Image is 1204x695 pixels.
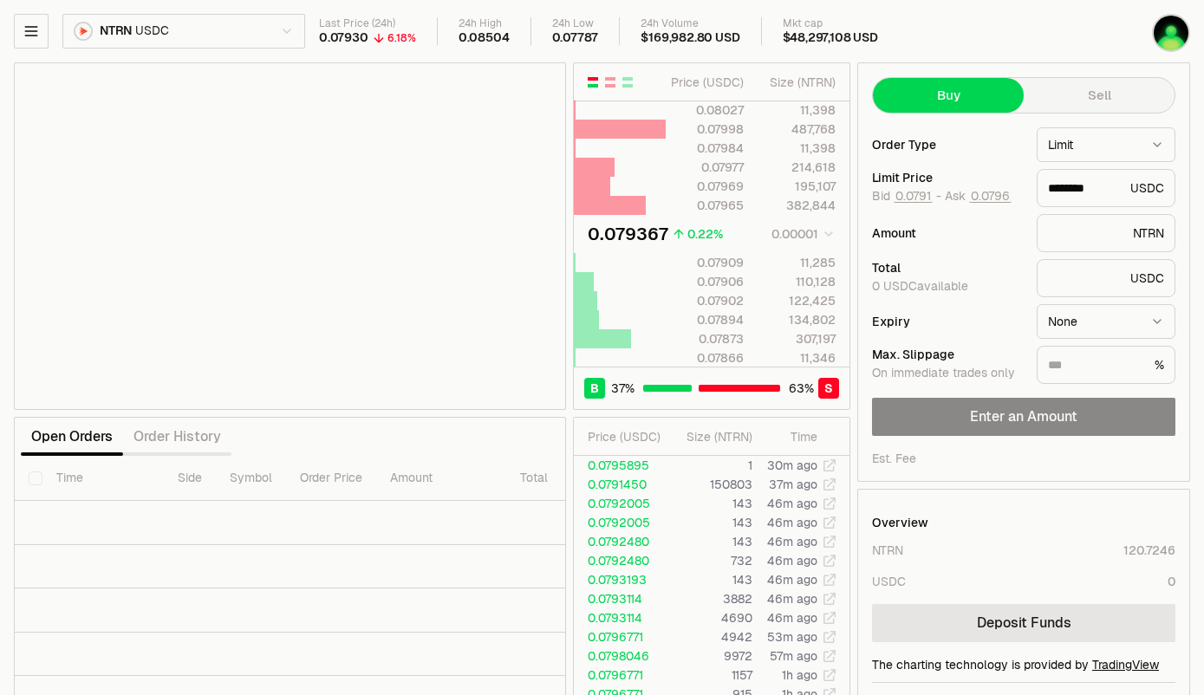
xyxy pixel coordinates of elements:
[667,140,744,157] div: 0.07984
[667,273,744,290] div: 0.07906
[574,532,667,551] td: 0.0792480
[641,17,739,30] div: 24h Volume
[783,30,878,46] div: $48,297,108 USD
[894,189,933,203] button: 0.0791
[769,477,817,492] time: 37m ago
[667,646,753,666] td: 9972
[767,591,817,607] time: 46m ago
[641,30,739,46] div: $169,982.80 USD
[319,30,368,46] div: 0.07930
[1123,542,1175,559] div: 120.7246
[873,78,1024,113] button: Buy
[603,75,617,89] button: Show Sell Orders Only
[789,380,814,397] span: 63 %
[767,629,817,645] time: 53m ago
[767,534,817,549] time: 46m ago
[1092,657,1159,672] a: TradingView
[1037,127,1175,162] button: Limit
[459,17,510,30] div: 24h High
[758,330,836,347] div: 307,197
[758,74,836,91] div: Size ( NTRN )
[574,627,667,646] td: 0.0796771
[135,23,168,39] span: USDC
[1037,259,1175,297] div: USDC
[611,380,635,397] span: 37 %
[872,278,968,294] span: 0 USDC available
[687,225,723,243] div: 0.22%
[767,553,817,568] time: 46m ago
[590,380,599,397] span: B
[667,608,753,627] td: 4690
[872,348,1023,360] div: Max. Slippage
[667,570,753,589] td: 143
[574,589,667,608] td: 0.0793114
[574,608,667,627] td: 0.0793114
[100,23,132,39] span: NTRN
[1037,346,1175,384] div: %
[574,494,667,513] td: 0.0792005
[286,456,376,501] th: Order Price
[667,178,744,195] div: 0.07969
[872,604,1175,642] a: Deposit Funds
[574,646,667,666] td: 0.0798046
[506,456,636,501] th: Total
[667,197,744,214] div: 0.07965
[319,17,416,30] div: Last Price (24h)
[588,428,667,445] div: Price ( USDC )
[945,189,1012,205] span: Ask
[758,292,836,309] div: 122,425
[872,514,928,531] div: Overview
[767,496,817,511] time: 46m ago
[872,315,1023,328] div: Expiry
[667,513,753,532] td: 143
[459,30,510,46] div: 0.08504
[758,159,836,176] div: 214,618
[758,349,836,367] div: 11,346
[552,17,599,30] div: 24h Low
[872,450,916,467] div: Est. Fee
[216,456,286,501] th: Symbol
[29,471,42,485] button: Select all
[758,254,836,271] div: 11,285
[872,189,941,205] span: Bid -
[767,428,817,445] div: Time
[667,456,753,475] td: 1
[872,227,1023,239] div: Amount
[123,419,231,454] button: Order History
[872,139,1023,151] div: Order Type
[387,31,416,45] div: 6.18%
[21,419,123,454] button: Open Orders
[574,551,667,570] td: 0.0792480
[667,159,744,176] div: 0.07977
[1168,573,1175,590] div: 0
[667,666,753,685] td: 1157
[824,380,833,397] span: S
[758,120,836,138] div: 487,768
[767,572,817,588] time: 46m ago
[552,30,599,46] div: 0.07787
[667,292,744,309] div: 0.07902
[164,456,216,501] th: Side
[766,224,836,244] button: 0.00001
[42,456,164,501] th: Time
[667,330,744,347] div: 0.07873
[667,254,744,271] div: 0.07909
[667,311,744,328] div: 0.07894
[667,627,753,646] td: 4942
[574,513,667,532] td: 0.0792005
[758,273,836,290] div: 110,128
[758,197,836,214] div: 382,844
[574,666,667,685] td: 0.0796771
[969,189,1012,203] button: 0.0796
[758,311,836,328] div: 134,802
[758,140,836,157] div: 11,398
[767,458,817,473] time: 30m ago
[667,551,753,570] td: 732
[667,101,744,119] div: 0.08027
[586,75,600,89] button: Show Buy and Sell Orders
[872,656,1175,673] div: The charting technology is provided by
[872,262,1023,274] div: Total
[758,101,836,119] div: 11,398
[758,178,836,195] div: 195,107
[15,63,565,409] iframe: Financial Chart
